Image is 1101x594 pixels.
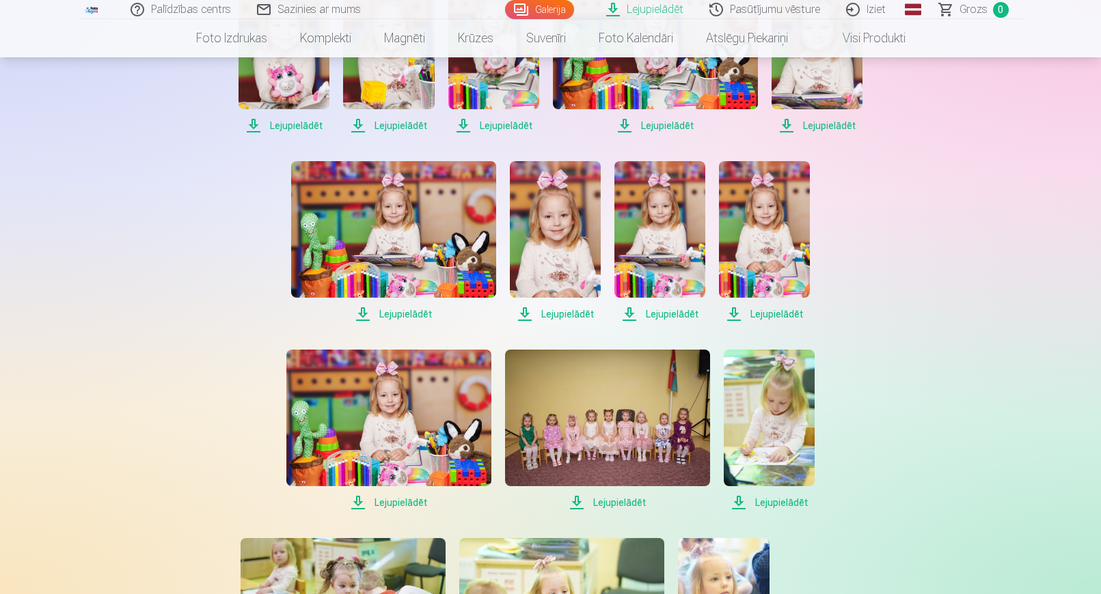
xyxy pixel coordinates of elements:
span: Lejupielādēt [239,117,329,134]
span: Lejupielādēt [291,306,496,322]
span: 0 [993,2,1009,18]
a: Lejupielādēt [505,350,710,511]
span: Lejupielādēt [719,306,810,322]
a: Komplekti [284,19,368,57]
a: Lejupielādēt [719,161,810,322]
a: Lejupielādēt [724,350,815,511]
span: Lejupielādēt [614,306,705,322]
a: Suvenīri [510,19,582,57]
a: Foto kalendāri [582,19,690,57]
span: Lejupielādēt [724,494,815,511]
a: Lejupielādēt [291,161,496,322]
span: Lejupielādēt [772,117,862,134]
span: Lejupielādēt [448,117,539,134]
a: Lejupielādēt [614,161,705,322]
a: Foto izdrukas [180,19,284,57]
span: Lejupielādēt [510,306,601,322]
span: Lejupielādēt [505,494,710,511]
a: Visi produkti [804,19,922,57]
span: Grozs [960,1,988,18]
img: /fa1 [85,5,100,14]
a: Lejupielādēt [510,161,601,322]
span: Lejupielādēt [343,117,434,134]
span: Lejupielādēt [286,494,491,511]
a: Krūzes [441,19,510,57]
span: Lejupielādēt [553,117,758,134]
a: Magnēti [368,19,441,57]
a: Atslēgu piekariņi [690,19,804,57]
a: Lejupielādēt [286,350,491,511]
